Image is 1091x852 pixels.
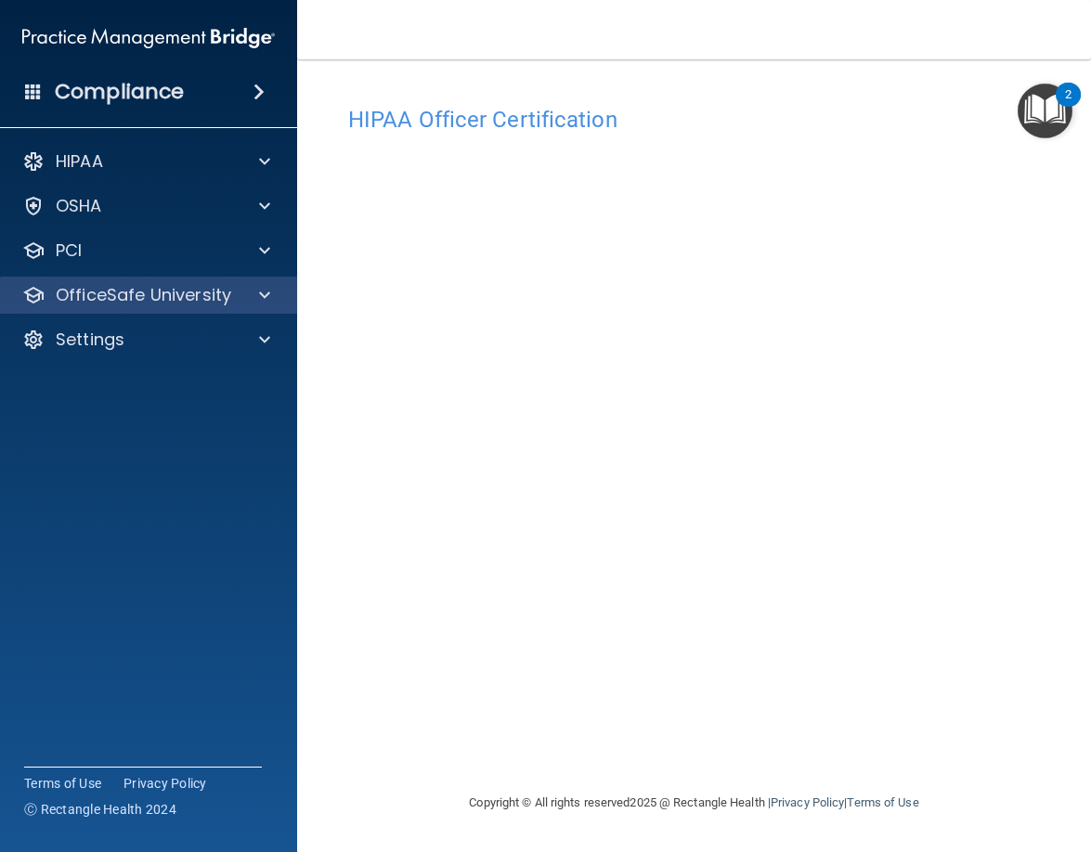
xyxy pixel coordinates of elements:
div: Copyright © All rights reserved 2025 @ Rectangle Health | | [356,773,1033,833]
a: PCI [22,239,270,262]
a: Privacy Policy [123,774,207,793]
img: PMB logo [22,19,275,57]
p: OfficeSafe University [56,284,231,306]
a: Terms of Use [847,795,918,809]
h4: Compliance [55,79,184,105]
iframe: Drift Widget Chat Controller [770,720,1069,794]
a: OfficeSafe University [22,284,270,306]
a: OSHA [22,195,270,217]
span: Ⓒ Rectangle Health 2024 [24,800,176,819]
p: OSHA [56,195,102,217]
iframe: hipaa-training [348,142,1040,745]
a: HIPAA [22,150,270,173]
p: HIPAA [56,150,103,173]
a: Terms of Use [24,774,101,793]
p: PCI [56,239,82,262]
p: Settings [56,329,124,351]
button: Open Resource Center, 2 new notifications [1018,84,1072,138]
h4: HIPAA Officer Certification [348,108,1040,132]
a: Privacy Policy [771,795,844,809]
div: 2 [1065,95,1072,119]
a: Settings [22,329,270,351]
